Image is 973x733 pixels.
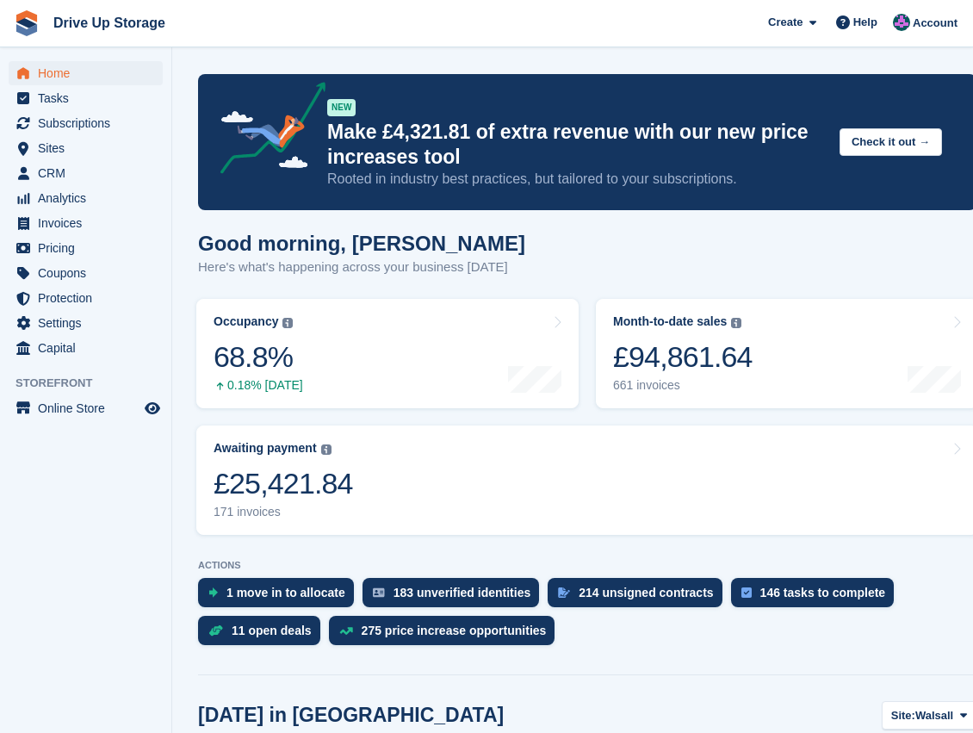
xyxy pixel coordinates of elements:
[613,378,753,393] div: 661 invoices
[38,86,141,110] span: Tasks
[373,587,385,598] img: verify_identity-adf6edd0f0f0b5bbfe63781bf79b02c33cf7c696d77639b501bdc392416b5a36.svg
[38,396,141,420] span: Online Store
[327,120,826,170] p: Make £4,321.81 of extra revenue with our new price increases tool
[38,236,141,260] span: Pricing
[214,505,353,519] div: 171 invoices
[9,86,163,110] a: menu
[214,378,303,393] div: 0.18% [DATE]
[206,82,326,180] img: price-adjustments-announcement-icon-8257ccfd72463d97f412b2fc003d46551f7dbcb40ab6d574587a9cd5c0d94...
[853,14,877,31] span: Help
[198,578,363,616] a: 1 move in to allocate
[760,586,886,599] div: 146 tasks to complete
[9,336,163,360] a: menu
[214,314,278,329] div: Occupancy
[741,587,752,598] img: task-75834270c22a3079a89374b754ae025e5fb1db73e45f91037f5363f120a921f8.svg
[9,311,163,335] a: menu
[362,624,547,637] div: 275 price increase opportunities
[613,314,727,329] div: Month-to-date sales
[768,14,803,31] span: Create
[339,627,353,635] img: price_increase_opportunities-93ffe204e8149a01c8c9dc8f82e8f89637d9d84a8eef4429ea346261dce0b2c0.svg
[198,616,329,654] a: 11 open deals
[282,318,293,328] img: icon-info-grey-7440780725fd019a000dd9b08b2336e03edf1995a4989e88bcd33f0948082b44.svg
[9,161,163,185] a: menu
[558,587,570,598] img: contract_signature_icon-13c848040528278c33f63329250d36e43548de30e8caae1d1a13099fd9432cc5.svg
[913,15,958,32] span: Account
[731,318,741,328] img: icon-info-grey-7440780725fd019a000dd9b08b2336e03edf1995a4989e88bcd33f0948082b44.svg
[38,311,141,335] span: Settings
[214,466,353,501] div: £25,421.84
[38,111,141,135] span: Subscriptions
[394,586,531,599] div: 183 unverified identities
[840,128,942,157] button: Check it out →
[208,587,218,598] img: move_ins_to_allocate_icon-fdf77a2bb77ea45bf5b3d319d69a93e2d87916cf1d5bf7949dd705db3b84f3ca.svg
[38,211,141,235] span: Invoices
[38,61,141,85] span: Home
[198,258,525,277] p: Here's what's happening across your business [DATE]
[9,136,163,160] a: menu
[9,236,163,260] a: menu
[548,578,730,616] a: 214 unsigned contracts
[15,375,171,392] span: Storefront
[731,578,903,616] a: 146 tasks to complete
[9,396,163,420] a: menu
[327,170,826,189] p: Rooted in industry best practices, but tailored to your subscriptions.
[198,232,525,255] h1: Good morning, [PERSON_NAME]
[915,707,953,724] span: Walsall
[579,586,713,599] div: 214 unsigned contracts
[327,99,356,116] div: NEW
[14,10,40,36] img: stora-icon-8386f47178a22dfd0bd8f6a31ec36ba5ce8667c1dd55bd0f319d3a0aa187defe.svg
[321,444,332,455] img: icon-info-grey-7440780725fd019a000dd9b08b2336e03edf1995a4989e88bcd33f0948082b44.svg
[9,111,163,135] a: menu
[214,441,317,456] div: Awaiting payment
[38,286,141,310] span: Protection
[38,261,141,285] span: Coupons
[9,211,163,235] a: menu
[46,9,172,37] a: Drive Up Storage
[38,336,141,360] span: Capital
[38,161,141,185] span: CRM
[198,704,504,727] h2: [DATE] in [GEOGRAPHIC_DATA]
[613,339,753,375] div: £94,861.64
[9,286,163,310] a: menu
[893,14,910,31] img: Andy
[214,339,303,375] div: 68.8%
[196,299,579,408] a: Occupancy 68.8% 0.18% [DATE]
[232,624,312,637] div: 11 open deals
[142,398,163,419] a: Preview store
[329,616,564,654] a: 275 price increase opportunities
[38,136,141,160] span: Sites
[226,586,345,599] div: 1 move in to allocate
[9,261,163,285] a: menu
[363,578,548,616] a: 183 unverified identities
[891,707,915,724] span: Site:
[208,624,223,637] img: deal-1b604bf984904fb50ccaf53a9ad4b4a5d6e5aea283cecdc64d6e3604feb123c2.svg
[9,61,163,85] a: menu
[38,186,141,210] span: Analytics
[9,186,163,210] a: menu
